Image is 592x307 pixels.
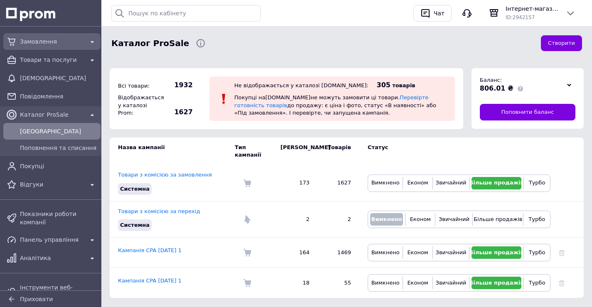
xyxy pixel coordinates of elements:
[116,80,162,92] div: Всі товари:
[272,268,318,298] td: 18
[118,278,182,284] a: Кампанія CPA [DATE] 1
[474,216,522,222] span: Більше продажів
[20,236,84,244] span: Панель управління
[20,37,84,46] span: Замовлення
[435,246,467,259] button: Звичайний
[20,144,97,152] span: Поповнення та списання
[436,249,467,255] span: Звичайний
[529,179,545,186] span: Турбо
[243,248,251,257] img: Комісія за замовлення
[370,277,400,289] button: Вимкнено
[392,82,415,88] span: товарів
[506,15,535,20] span: ID: 2942157
[234,94,428,108] a: Перевірте готовність товарів
[118,172,212,178] a: Товари з комісією за замовлення
[526,213,548,226] button: Турбо
[20,210,97,226] span: Показники роботи компанії
[20,56,84,64] span: Товари та послуги
[272,238,318,268] td: 164
[559,249,565,255] a: Видалити
[408,213,433,226] button: Економ
[541,35,582,52] button: Створити
[20,111,84,119] span: Каталог ProSale
[407,280,428,286] span: Економ
[405,177,430,189] button: Економ
[272,165,318,201] td: 173
[318,201,359,237] td: 2
[407,249,428,255] span: Економ
[20,180,84,189] span: Відгуки
[120,186,150,192] span: Системна
[111,37,189,49] span: Каталог ProSale
[439,216,469,222] span: Звичайний
[20,254,84,262] span: Аналітика
[110,138,235,165] td: Назва кампанії
[318,238,359,268] td: 1469
[371,216,402,222] span: Вимкнено
[20,162,97,170] span: Покупці
[116,92,162,119] div: Відображається у каталозі Prom:
[437,213,470,226] button: Звичайний
[526,246,548,259] button: Турбо
[371,280,400,286] span: Вимкнено
[20,127,97,135] span: [GEOGRAPHIC_DATA]
[371,179,400,186] span: Вимкнено
[118,208,200,214] a: Товари з комісією за перехід
[480,104,575,120] a: Поповнити баланс
[469,249,524,255] span: Більше продажів
[435,277,467,289] button: Звичайний
[528,216,545,222] span: Турбо
[377,81,391,89] span: 305
[407,179,428,186] span: Економ
[526,177,548,189] button: Турбо
[370,177,400,189] button: Вимкнено
[529,249,545,255] span: Турбо
[526,277,548,289] button: Турбо
[118,247,182,253] a: Кампанія CPA [DATE] 1
[359,138,550,165] td: Статус
[234,82,368,88] div: Не відображається у каталозі [DOMAIN_NAME]:
[218,93,230,105] img: :exclamation:
[480,84,513,92] span: 806.01 ₴
[501,108,554,116] span: Поповнити баланс
[272,138,318,165] td: [PERSON_NAME]
[480,77,502,83] span: Баланс:
[243,215,251,223] img: Комісія за перехід
[405,277,430,289] button: Економ
[410,216,431,222] span: Економ
[120,222,150,228] span: Системна
[413,5,452,22] button: Чат
[318,165,359,201] td: 1627
[235,138,272,165] td: Тип кампанії
[20,92,97,101] span: Повідомлення
[111,5,261,22] input: Пошук по кабінету
[469,179,524,186] span: Більше продажів
[436,280,467,286] span: Звичайний
[472,177,521,189] button: Більше продажів
[506,5,559,13] span: Інтернет-магазин "Автостиль Дніпро"
[436,179,467,186] span: Звичайний
[432,7,446,20] div: Чат
[472,277,521,289] button: Більше продажів
[371,249,400,255] span: Вимкнено
[318,138,359,165] td: Товарів
[164,108,193,117] span: 1627
[20,74,97,82] span: [DEMOGRAPHIC_DATA]
[243,179,251,187] img: Комісія за замовлення
[272,201,318,237] td: 2
[475,213,521,226] button: Більше продажів
[20,296,53,302] span: Приховати
[318,268,359,298] td: 55
[469,280,524,286] span: Більше продажів
[435,177,467,189] button: Звичайний
[243,279,251,287] img: Комісія за замовлення
[234,94,436,115] span: Покупці на [DOMAIN_NAME] не можуть замовити ці товари. до продажу: є ціна і фото, статус «В наявн...
[529,280,545,286] span: Турбо
[472,246,521,259] button: Більше продажів
[405,246,430,259] button: Економ
[370,246,400,259] button: Вимкнено
[164,81,193,90] span: 1932
[20,283,84,300] span: Інструменти веб-майстра та SEO
[559,280,565,286] a: Видалити
[370,213,403,226] button: Вимкнено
